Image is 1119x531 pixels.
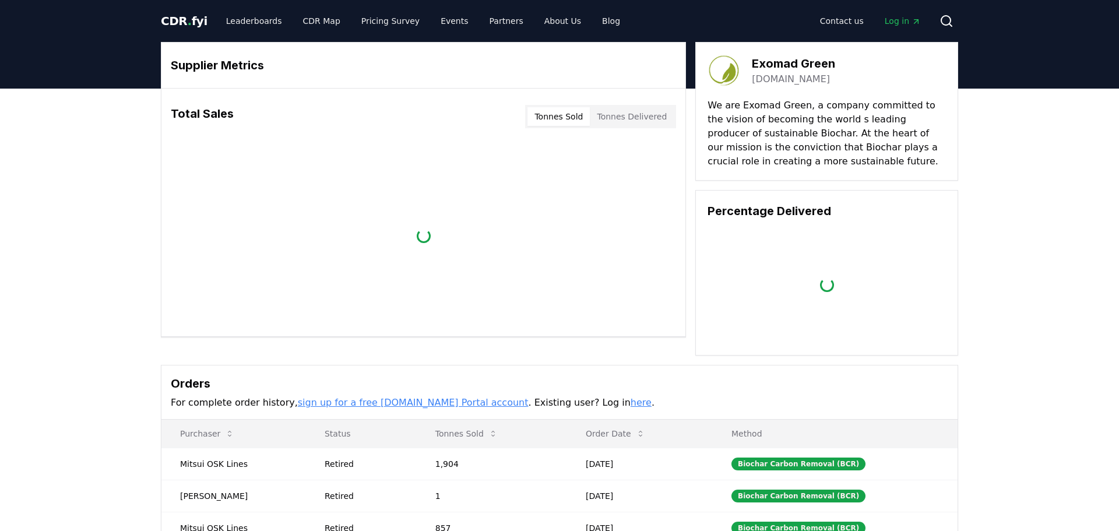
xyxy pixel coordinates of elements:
[171,375,948,392] h3: Orders
[171,422,244,445] button: Purchaser
[315,428,407,439] p: Status
[188,14,192,28] span: .
[325,458,407,470] div: Retired
[590,107,674,126] button: Tonnes Delivered
[161,448,306,480] td: Mitsui OSK Lines
[731,490,865,502] div: Biochar Carbon Removal (BCR)
[426,422,507,445] button: Tonnes Sold
[567,480,713,512] td: [DATE]
[811,10,930,31] nav: Main
[480,10,533,31] a: Partners
[415,227,432,244] div: loading
[217,10,629,31] nav: Main
[161,13,207,29] a: CDR.fyi
[593,10,629,31] a: Blog
[417,480,567,512] td: 1
[352,10,429,31] a: Pricing Survey
[576,422,654,445] button: Order Date
[171,105,234,128] h3: Total Sales
[171,57,676,74] h3: Supplier Metrics
[875,10,930,31] a: Log in
[631,397,652,408] a: here
[294,10,350,31] a: CDR Map
[708,99,946,168] p: We are Exomad Green, a company committed to the vision of becoming the world s leading producer o...
[171,396,948,410] p: For complete order history, . Existing user? Log in .
[417,448,567,480] td: 1,904
[325,490,407,502] div: Retired
[752,72,830,86] a: [DOMAIN_NAME]
[708,202,946,220] h3: Percentage Delivered
[885,15,921,27] span: Log in
[161,14,207,28] span: CDR fyi
[818,276,836,294] div: loading
[731,458,865,470] div: Biochar Carbon Removal (BCR)
[298,397,529,408] a: sign up for a free [DOMAIN_NAME] Portal account
[535,10,590,31] a: About Us
[752,55,835,72] h3: Exomad Green
[722,428,948,439] p: Method
[527,107,590,126] button: Tonnes Sold
[431,10,477,31] a: Events
[217,10,291,31] a: Leaderboards
[161,480,306,512] td: [PERSON_NAME]
[811,10,873,31] a: Contact us
[567,448,713,480] td: [DATE]
[708,54,740,87] img: Exomad Green-logo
